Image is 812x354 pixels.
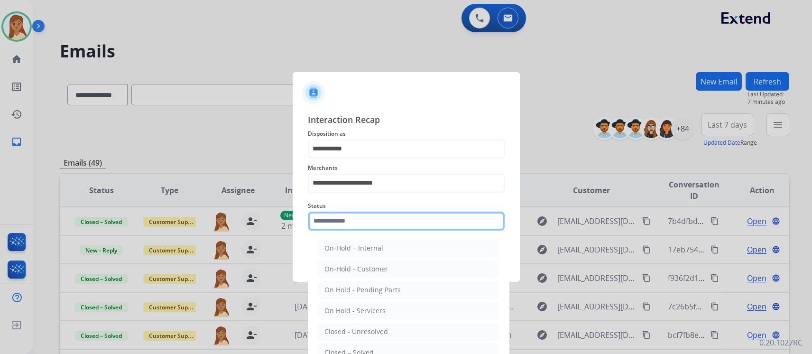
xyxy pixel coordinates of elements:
div: Closed - Unresolved [324,327,388,336]
span: Interaction Recap [308,113,505,128]
span: Merchants [308,162,505,174]
span: Status [308,200,505,212]
div: On-Hold – Internal [324,243,383,253]
div: On-Hold - Customer [324,264,388,274]
img: contactIcon [302,81,325,104]
span: Disposition as [308,128,505,140]
div: On Hold - Pending Parts [324,285,401,295]
p: 0.20.1027RC [759,337,803,348]
div: On Hold - Servicers [324,306,386,316]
